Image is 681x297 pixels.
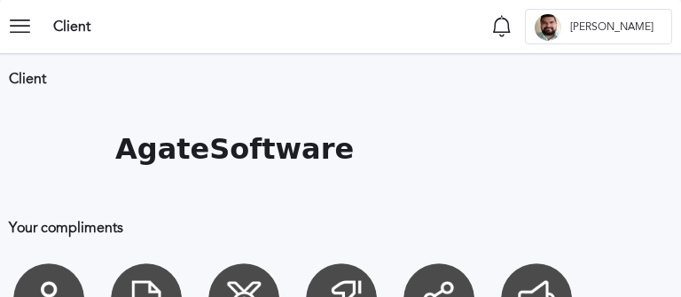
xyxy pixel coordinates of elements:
h3: Your compliments [9,220,672,236]
h3: Client [9,71,672,87]
h1: AgateSoftware [115,133,354,166]
button: F[PERSON_NAME] [525,9,672,44]
div: F [535,14,561,41]
span: [PERSON_NAME] [561,21,662,34]
h3: Client [53,19,90,35]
